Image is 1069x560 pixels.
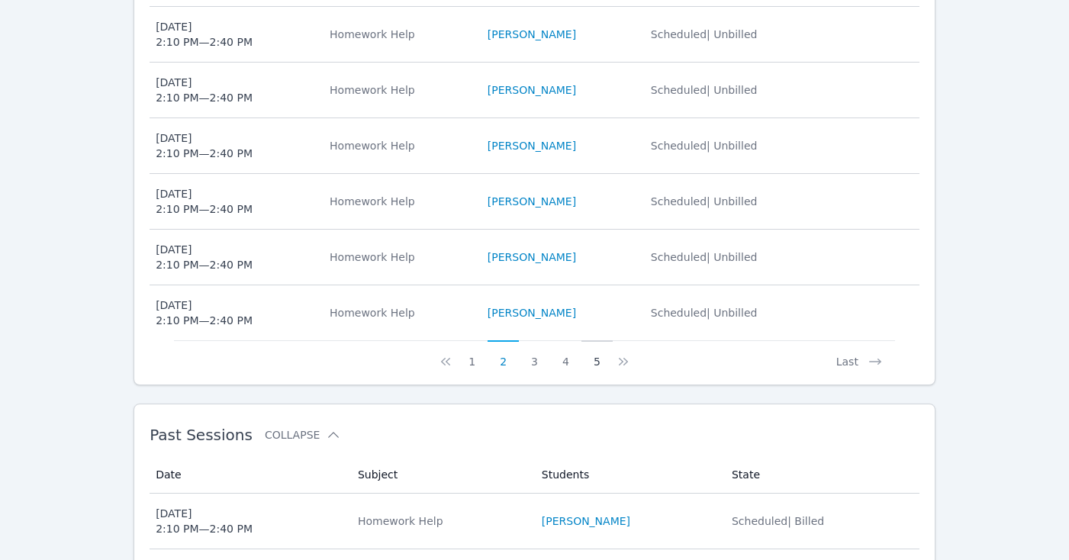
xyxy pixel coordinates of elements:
tr: [DATE]2:10 PM—2:40 PMHomework Help[PERSON_NAME]Scheduled| Unbilled [150,230,919,285]
span: Scheduled | Unbilled [651,251,758,263]
div: Homework Help [358,513,523,529]
tr: [DATE]2:10 PM—2:40 PMHomework Help[PERSON_NAME]Scheduled| Unbilled [150,118,919,174]
span: Scheduled | Billed [732,515,824,527]
div: [DATE] 2:10 PM — 2:40 PM [156,130,253,161]
div: Homework Help [330,249,469,265]
tr: [DATE]2:10 PM—2:40 PMHomework Help[PERSON_NAME]Scheduled| Unbilled [150,285,919,340]
div: [DATE] 2:10 PM — 2:40 PM [156,506,253,536]
div: [DATE] 2:10 PM — 2:40 PM [156,298,253,328]
button: 1 [456,340,488,369]
div: Homework Help [330,138,469,153]
tr: [DATE]2:10 PM—2:40 PMHomework Help[PERSON_NAME]Scheduled| Unbilled [150,7,919,63]
div: [DATE] 2:10 PM — 2:40 PM [156,19,253,50]
tr: [DATE]2:10 PM—2:40 PMHomework Help[PERSON_NAME]Scheduled| Billed [150,494,919,549]
div: Homework Help [330,194,469,209]
button: 5 [581,340,613,369]
button: Collapse [265,427,341,443]
div: [DATE] 2:10 PM — 2:40 PM [156,242,253,272]
tr: [DATE]2:10 PM—2:40 PMHomework Help[PERSON_NAME]Scheduled| Unbilled [150,63,919,118]
a: [PERSON_NAME] [488,249,576,265]
button: 4 [550,340,581,369]
div: Homework Help [330,27,469,42]
div: Homework Help [330,305,469,320]
a: [PERSON_NAME] [542,513,630,529]
a: [PERSON_NAME] [488,82,576,98]
span: Scheduled | Unbilled [651,195,758,208]
span: Past Sessions [150,426,253,444]
a: [PERSON_NAME] [488,138,576,153]
th: Students [533,456,723,494]
div: Homework Help [330,82,469,98]
th: State [723,456,919,494]
a: [PERSON_NAME] [488,305,576,320]
th: Date [150,456,349,494]
button: Last [824,340,895,369]
button: 3 [519,340,550,369]
div: [DATE] 2:10 PM — 2:40 PM [156,186,253,217]
button: 2 [488,340,519,369]
div: [DATE] 2:10 PM — 2:40 PM [156,75,253,105]
a: [PERSON_NAME] [488,194,576,209]
span: Scheduled | Unbilled [651,307,758,319]
span: Scheduled | Unbilled [651,140,758,152]
span: Scheduled | Unbilled [651,28,758,40]
span: Scheduled | Unbilled [651,84,758,96]
tr: [DATE]2:10 PM—2:40 PMHomework Help[PERSON_NAME]Scheduled| Unbilled [150,174,919,230]
th: Subject [349,456,533,494]
a: [PERSON_NAME] [488,27,576,42]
